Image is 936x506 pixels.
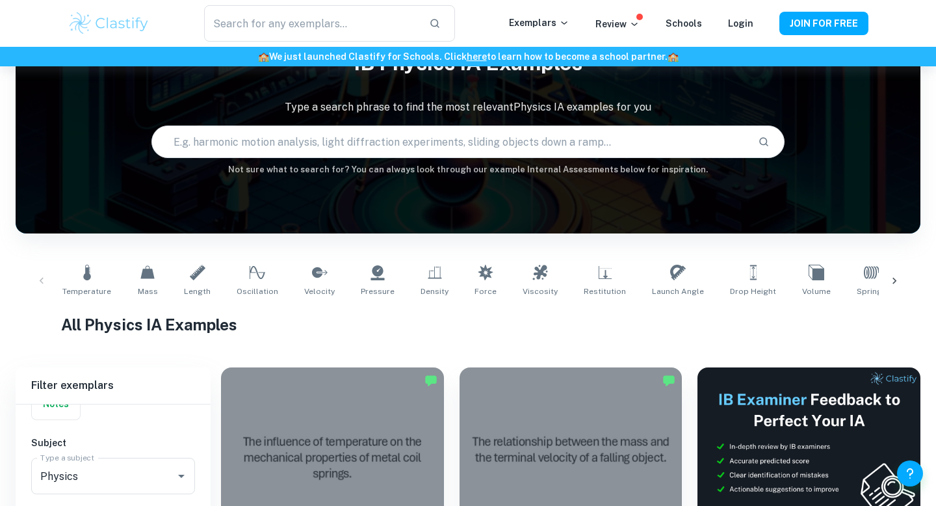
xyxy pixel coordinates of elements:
a: Schools [666,18,702,29]
p: Type a search phrase to find the most relevant Physics IA examples for you [16,100,920,115]
input: Search for any exemplars... [204,5,419,42]
p: Review [595,17,640,31]
h6: Not sure what to search for? You can always look through our example Internal Assessments below f... [16,163,920,176]
img: Marked [662,374,675,387]
input: E.g. harmonic motion analysis, light diffraction experiments, sliding objects down a ramp... [152,124,747,160]
span: Temperature [62,286,111,297]
button: Search [753,131,775,153]
h1: All Physics IA Examples [61,313,876,336]
span: Volume [802,286,831,297]
span: Viscosity [523,286,558,297]
span: Mass [138,286,158,297]
h6: Subject [31,436,195,450]
span: Pressure [361,286,395,297]
span: 🏫 [668,51,679,62]
img: Clastify logo [68,10,150,36]
span: Drop Height [730,286,776,297]
span: Velocity [304,286,335,297]
span: Density [421,286,448,297]
button: Help and Feedback [897,460,923,486]
span: Springs [857,286,887,297]
img: Marked [424,374,437,387]
button: JOIN FOR FREE [779,12,868,35]
h6: Filter exemplars [16,367,211,404]
span: Restitution [584,286,626,297]
p: Exemplars [509,16,569,30]
h6: We just launched Clastify for Schools. Click to learn how to become a school partner. [3,49,933,64]
button: Open [172,467,190,485]
span: Oscillation [237,286,278,297]
label: Type a subject [40,452,94,463]
span: Force [474,286,497,297]
span: Length [184,286,211,297]
span: 🏫 [258,51,269,62]
a: here [467,51,487,62]
span: Launch Angle [652,286,704,297]
a: Login [728,18,753,29]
